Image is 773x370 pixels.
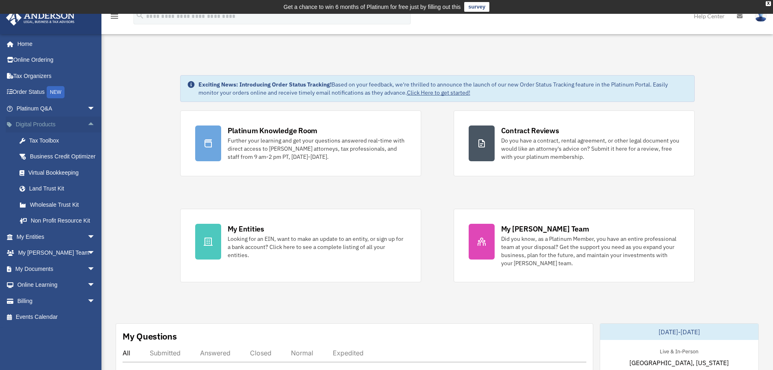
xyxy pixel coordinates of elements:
a: Tax Organizers [6,68,108,84]
a: My Documentsarrow_drop_down [6,261,108,277]
img: Anderson Advisors Platinum Portal [4,10,77,26]
span: arrow_drop_down [87,293,103,309]
a: Billingarrow_drop_down [6,293,108,309]
div: Wholesale Trust Kit [28,200,97,210]
div: Looking for an EIN, want to make an update to an entity, or sign up for a bank account? Click her... [228,235,406,259]
span: arrow_drop_down [87,229,103,245]
a: Digital Productsarrow_drop_up [6,117,108,133]
div: [DATE]-[DATE] [600,324,758,340]
a: Land Trust Kit [11,181,108,197]
a: My Entities Looking for an EIN, want to make an update to an entity, or sign up for a bank accoun... [180,209,421,282]
a: My [PERSON_NAME] Teamarrow_drop_down [6,245,108,261]
a: My [PERSON_NAME] Team Did you know, as a Platinum Member, you have an entire professional team at... [454,209,695,282]
a: Business Credit Optimizer [11,149,108,165]
a: Click Here to get started! [407,89,470,96]
i: menu [110,11,119,21]
a: menu [110,14,119,21]
span: arrow_drop_down [87,245,103,262]
a: Events Calendar [6,309,108,325]
span: arrow_drop_up [87,117,103,133]
div: Business Credit Optimizer [28,151,97,162]
div: Closed [250,349,271,357]
div: All [123,349,130,357]
img: User Pic [755,10,767,22]
div: Expedited [333,349,364,357]
div: Answered [200,349,230,357]
a: My Entitiesarrow_drop_down [6,229,108,245]
a: Non Profit Resource Kit [11,213,108,229]
div: Get a chance to win 6 months of Platinum for free just by filling out this [284,2,461,12]
a: Virtual Bookkeeping [11,164,108,181]
a: Wholesale Trust Kit [11,197,108,213]
div: Virtual Bookkeeping [28,168,97,178]
div: Normal [291,349,313,357]
div: My Questions [123,330,177,342]
div: Platinum Knowledge Room [228,125,318,136]
div: Further your learning and get your questions answered real-time with direct access to [PERSON_NAM... [228,136,406,161]
a: Tax Toolbox [11,132,108,149]
span: [GEOGRAPHIC_DATA], [US_STATE] [629,358,729,368]
div: Did you know, as a Platinum Member, you have an entire professional team at your disposal? Get th... [501,235,680,267]
a: Contract Reviews Do you have a contract, rental agreement, or other legal document you would like... [454,110,695,176]
a: Order StatusNEW [6,84,108,101]
span: arrow_drop_down [87,277,103,294]
a: Platinum Knowledge Room Further your learning and get your questions answered real-time with dire... [180,110,421,176]
div: Non Profit Resource Kit [28,216,97,226]
a: Platinum Q&Aarrow_drop_down [6,100,108,117]
div: Do you have a contract, rental agreement, or other legal document you would like an attorney's ad... [501,136,680,161]
div: Submitted [150,349,181,357]
a: Online Learningarrow_drop_down [6,277,108,293]
div: Live & In-Person [653,346,705,355]
div: Tax Toolbox [28,136,97,146]
span: arrow_drop_down [87,100,103,117]
div: My [PERSON_NAME] Team [501,224,589,234]
strong: Exciting News: Introducing Order Status Tracking! [198,81,332,88]
i: search [136,11,144,20]
span: arrow_drop_down [87,261,103,277]
a: survey [464,2,489,12]
a: Online Ordering [6,52,108,68]
div: close [766,1,771,6]
div: NEW [47,86,65,98]
div: My Entities [228,224,264,234]
div: Land Trust Kit [28,184,97,194]
div: Contract Reviews [501,125,559,136]
a: Home [6,36,103,52]
div: Based on your feedback, we're thrilled to announce the launch of our new Order Status Tracking fe... [198,80,688,97]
